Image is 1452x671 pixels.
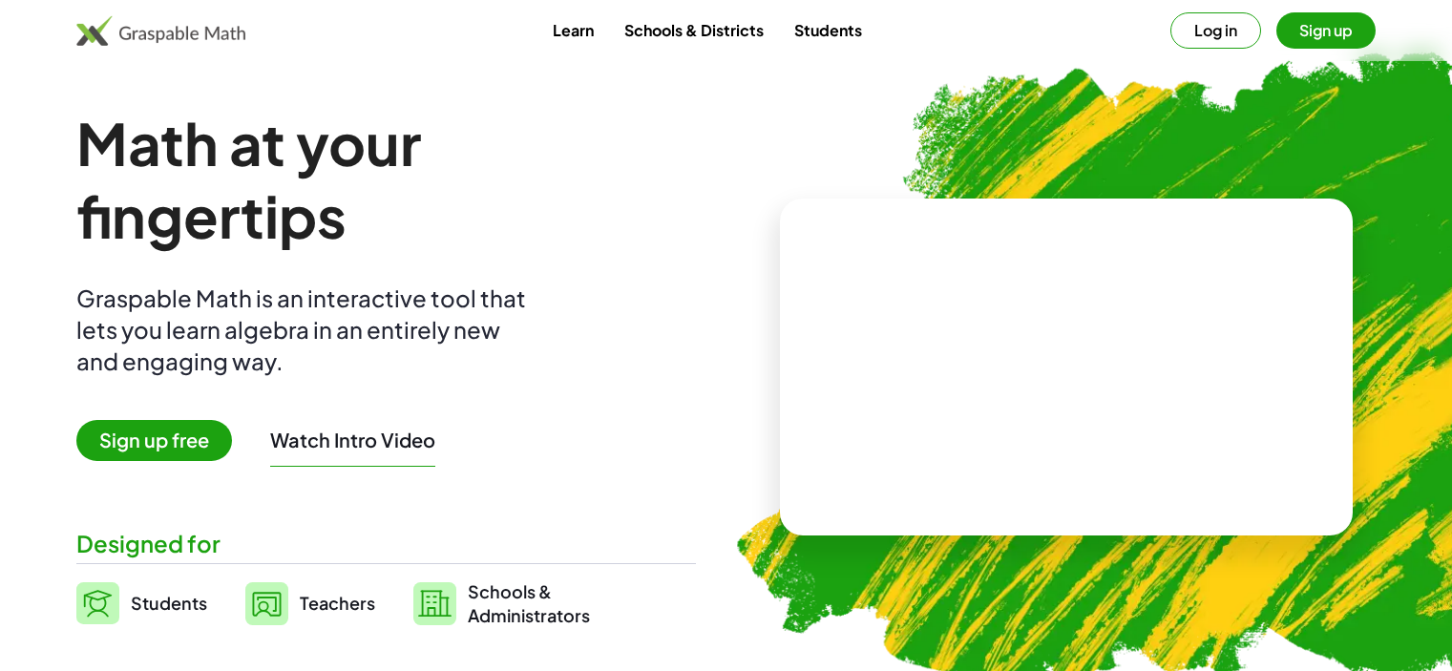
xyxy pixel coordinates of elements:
button: Sign up [1276,12,1376,49]
a: Students [76,579,207,627]
div: Designed for [76,528,696,559]
a: Schools & Districts [609,12,779,48]
img: svg%3e [245,582,288,625]
span: Sign up free [76,420,232,461]
span: Students [131,592,207,614]
span: Schools & Administrators [468,579,590,627]
video: What is this? This is dynamic math notation. Dynamic math notation plays a central role in how Gr... [923,296,1210,439]
a: Learn [537,12,609,48]
a: Schools &Administrators [413,579,590,627]
div: Graspable Math is an interactive tool that lets you learn algebra in an entirely new and engaging... [76,283,535,377]
img: svg%3e [413,582,456,625]
a: Teachers [245,579,375,627]
a: Students [779,12,877,48]
button: Watch Intro Video [270,428,435,452]
span: Teachers [300,592,375,614]
h1: Math at your fingertips [76,107,684,252]
button: Log in [1170,12,1261,49]
img: svg%3e [76,582,119,624]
